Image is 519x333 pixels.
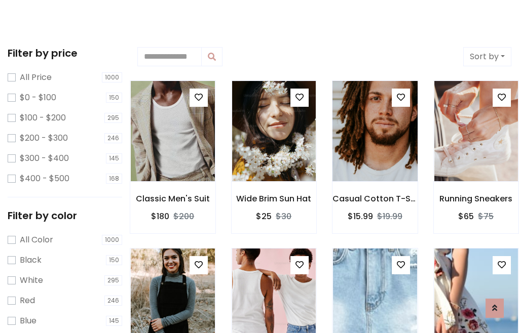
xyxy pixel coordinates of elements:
[20,254,42,266] label: Black
[20,315,36,327] label: Blue
[20,274,43,286] label: White
[151,212,169,221] h6: $180
[20,132,68,144] label: $200 - $300
[104,296,122,306] span: 246
[434,194,519,203] h6: Running Sneakers
[478,211,494,222] del: $75
[106,316,122,326] span: 145
[104,275,122,285] span: 295
[104,133,122,143] span: 246
[20,92,56,104] label: $0 - $100
[102,72,122,82] span: 1000
[20,112,66,124] label: $100 - $200
[348,212,373,221] h6: $15.99
[8,47,122,59] h5: Filter by price
[20,295,35,307] label: Red
[102,235,122,245] span: 1000
[463,47,511,66] button: Sort by
[377,211,402,222] del: $19.99
[20,71,52,84] label: All Price
[20,234,53,246] label: All Color
[106,255,122,265] span: 150
[256,212,272,221] h6: $25
[276,211,291,222] del: $30
[104,113,122,123] span: 295
[106,93,122,103] span: 150
[106,174,122,184] span: 168
[332,194,418,203] h6: Casual Cotton T-Shirt
[173,211,194,222] del: $200
[130,194,215,203] h6: Classic Men's Suit
[232,194,317,203] h6: Wide Brim Sun Hat
[8,210,122,222] h5: Filter by color
[20,152,69,164] label: $300 - $400
[20,173,69,185] label: $400 - $500
[458,212,474,221] h6: $65
[106,153,122,163] span: 145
